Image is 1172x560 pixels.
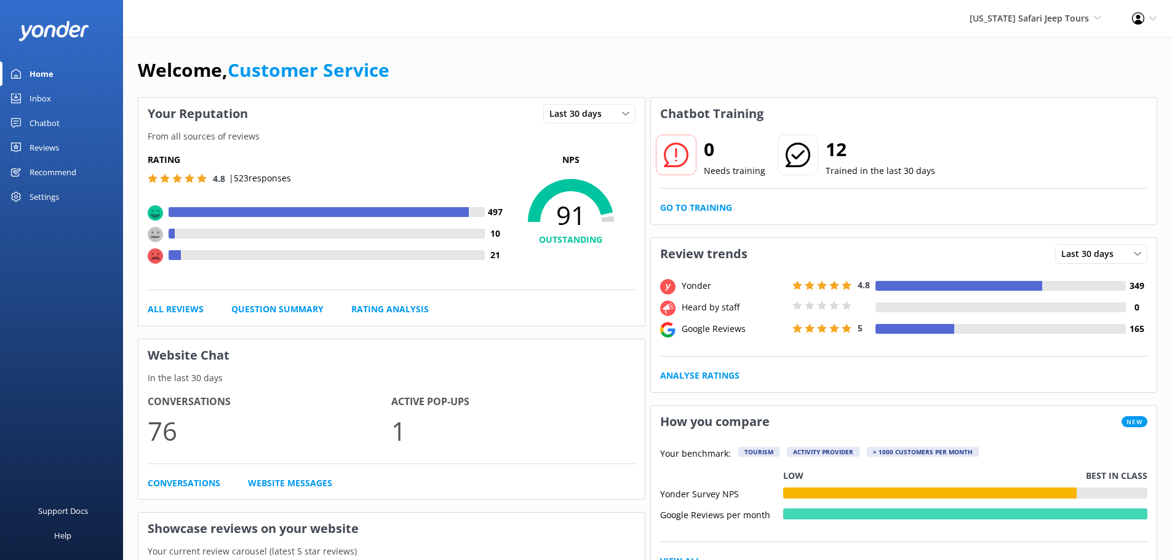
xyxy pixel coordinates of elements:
[867,447,979,457] div: > 1000 customers per month
[148,302,204,316] a: All Reviews
[138,55,389,85] h1: Welcome,
[1061,247,1121,261] span: Last 30 days
[485,205,506,219] h4: 497
[138,130,645,143] p: From all sources of reviews
[704,135,765,164] h2: 0
[826,164,935,178] p: Trained in the last 30 days
[679,322,789,336] div: Google Reviews
[148,410,391,451] p: 76
[858,322,863,334] span: 5
[30,160,76,184] div: Recommend
[138,545,645,558] p: Your current review carousel (latest 5 star reviews)
[30,61,54,86] div: Home
[858,279,870,291] span: 4.8
[138,98,257,130] h3: Your Reputation
[679,301,789,314] div: Heard by staff
[1122,416,1147,427] span: New
[38,499,88,523] div: Support Docs
[651,406,779,438] h3: How you compare
[213,173,225,184] span: 4.8
[704,164,765,178] p: Needs training
[485,227,506,240] h4: 10
[18,21,89,41] img: yonder-white-logo.png
[138,339,645,371] h3: Website Chat
[1126,322,1147,336] h4: 165
[138,371,645,385] p: In the last 30 days
[228,57,389,82] a: Customer Service
[660,369,739,382] a: Analyse Ratings
[30,135,59,160] div: Reviews
[351,302,429,316] a: Rating Analysis
[787,447,859,457] div: Activity Provider
[783,469,803,483] p: Low
[30,184,59,209] div: Settings
[54,523,71,548] div: Help
[1126,301,1147,314] h4: 0
[148,394,391,410] h4: Conversations
[738,447,779,457] div: Tourism
[30,111,60,135] div: Chatbot
[970,12,1089,24] span: [US_STATE] Safari Jeep Tours
[248,476,332,490] a: Website Messages
[651,238,757,270] h3: Review trends
[660,487,783,499] div: Yonder Survey NPS
[1086,469,1147,483] p: Best in class
[148,476,220,490] a: Conversations
[660,447,731,462] p: Your benchmark:
[506,153,636,167] p: NPS
[138,513,645,545] h3: Showcase reviews on your website
[506,200,636,231] span: 91
[679,279,789,293] div: Yonder
[391,410,635,451] p: 1
[651,98,773,130] h3: Chatbot Training
[229,172,291,185] p: | 523 responses
[660,508,783,519] div: Google Reviews per month
[148,153,506,167] h5: Rating
[506,233,636,246] h4: OUTSTANDING
[1126,279,1147,293] h4: 349
[485,248,506,262] h4: 21
[549,107,609,120] span: Last 30 days
[826,135,935,164] h2: 12
[231,302,324,316] a: Question Summary
[391,394,635,410] h4: Active Pop-ups
[660,201,732,215] a: Go to Training
[30,86,51,111] div: Inbox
